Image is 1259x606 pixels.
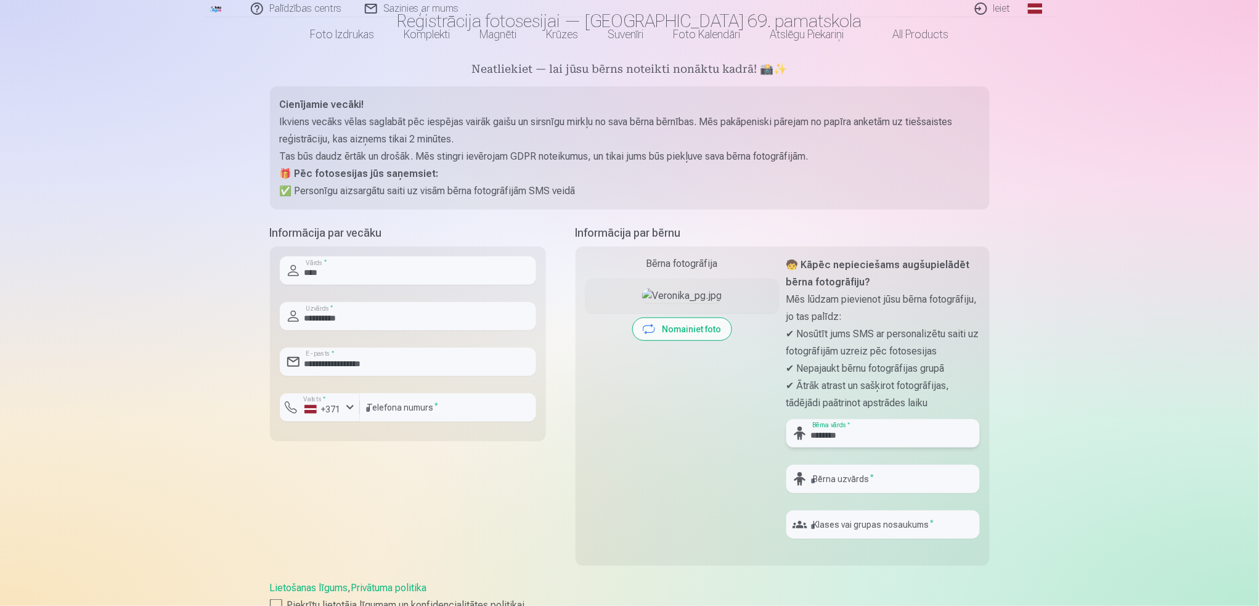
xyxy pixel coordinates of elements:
a: Komplekti [389,17,465,52]
a: Magnēti [465,17,531,52]
p: Mēs lūdzam pievienot jūsu bērna fotogrāfiju, jo tas palīdz: [786,291,980,326]
button: Valsts*+371 [280,393,360,422]
p: ✔ Nosūtīt jums SMS ar personalizētu saiti uz fotogrāfijām uzreiz pēc fotosesijas [786,326,980,360]
a: Atslēgu piekariņi [755,17,858,52]
a: Foto izdrukas [295,17,389,52]
img: /fa1 [210,5,223,12]
p: Ikviens vecāks vēlas saglabāt pēc iespējas vairāk gaišu un sirsnīgu mirkļu no sava bērna bērnības... [280,113,980,148]
a: Suvenīri [593,17,658,52]
div: Bērna fotogrāfija [585,256,779,271]
p: ✔ Ātrāk atrast un sašķirot fotogrāfijas, tādējādi paātrinot apstrādes laiku [786,377,980,412]
p: ✅ Personīgu aizsargātu saiti uz visām bērna fotogrāfijām SMS veidā [280,182,980,200]
h5: Informācija par vecāku [270,224,546,242]
h5: Informācija par bērnu [576,224,990,242]
img: Veronika_pg.jpg [642,289,722,303]
a: Lietošanas līgums [270,582,348,594]
strong: Cienījamie vecāki! [280,99,364,110]
a: Krūzes [531,17,593,52]
h5: Neatliekiet — lai jūsu bērns noteikti nonāktu kadrā! 📸✨ [270,62,990,79]
a: All products [858,17,964,52]
p: Tas būs daudz ērtāk un drošāk. Mēs stingri ievērojam GDPR noteikumus, un tikai jums būs piekļuve ... [280,148,980,165]
strong: 🧒 Kāpēc nepieciešams augšupielādēt bērna fotogrāfiju? [786,259,970,288]
a: Privātuma politika [351,582,427,594]
button: Nomainiet foto [633,318,731,340]
div: +371 [304,403,341,416]
p: ✔ Nepajaukt bērnu fotogrāfijas grupā [786,360,980,377]
strong: 🎁 Pēc fotosesijas jūs saņemsiet: [280,168,439,179]
a: Foto kalendāri [658,17,755,52]
label: Valsts [299,395,330,404]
